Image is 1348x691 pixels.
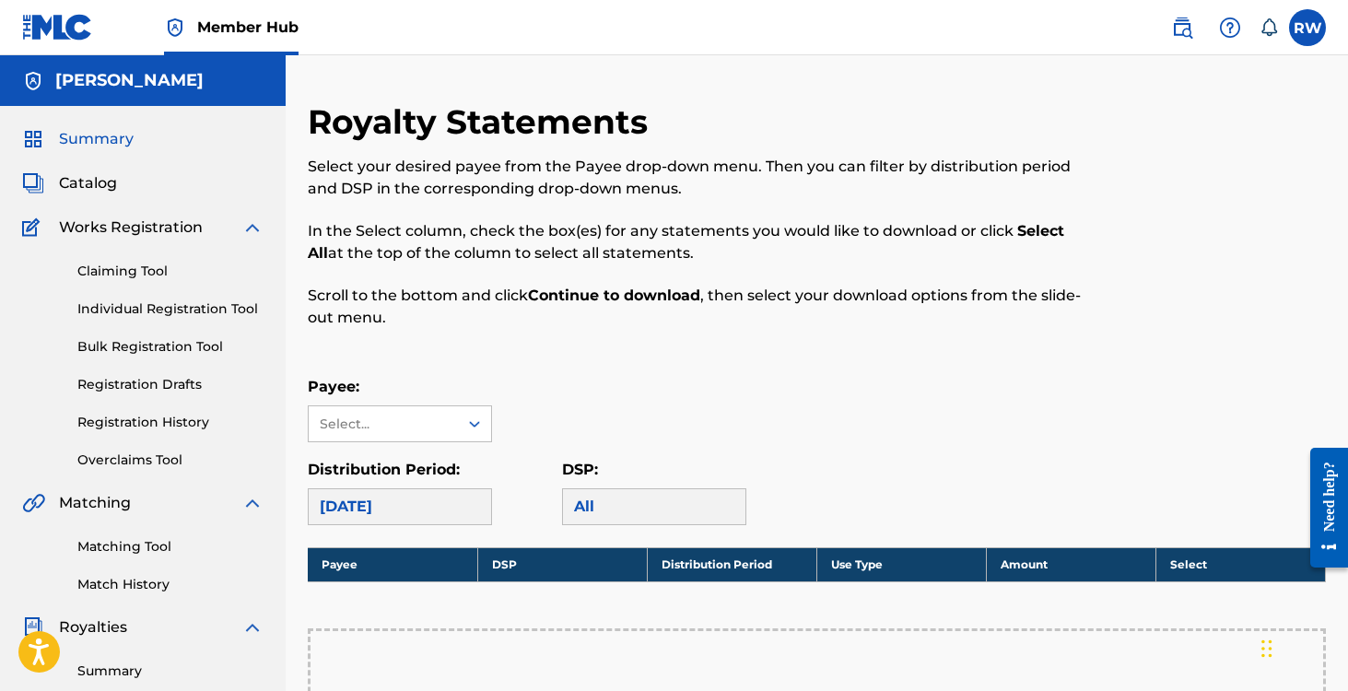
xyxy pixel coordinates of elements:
[22,172,44,194] img: Catalog
[22,70,44,92] img: Accounts
[55,70,204,91] h5: Reuben Whetten
[1212,9,1248,46] div: Help
[22,616,44,638] img: Royalties
[164,17,186,39] img: Top Rightsholder
[1296,434,1348,582] iframe: Resource Center
[77,299,264,319] a: Individual Registration Tool
[77,537,264,556] a: Matching Tool
[59,128,134,150] span: Summary
[22,217,46,239] img: Works Registration
[308,378,359,395] label: Payee:
[241,492,264,514] img: expand
[1164,9,1201,46] a: Public Search
[1261,621,1272,676] div: Drag
[647,547,816,581] th: Distribution Period
[59,492,131,514] span: Matching
[197,17,299,38] span: Member Hub
[816,547,986,581] th: Use Type
[241,217,264,239] img: expand
[308,285,1092,329] p: Scroll to the bottom and click , then select your download options from the slide-out menu.
[1219,17,1241,39] img: help
[77,375,264,394] a: Registration Drafts
[986,547,1155,581] th: Amount
[77,413,264,432] a: Registration History
[308,156,1092,200] p: Select your desired payee from the Payee drop-down menu. Then you can filter by distribution peri...
[22,128,44,150] img: Summary
[1256,603,1348,691] iframe: Chat Widget
[308,101,657,143] h2: Royalty Statements
[1171,17,1193,39] img: search
[22,128,134,150] a: SummarySummary
[22,492,45,514] img: Matching
[77,337,264,357] a: Bulk Registration Tool
[1289,9,1326,46] div: User Menu
[241,616,264,638] img: expand
[22,14,93,41] img: MLC Logo
[320,415,445,434] div: Select...
[308,547,477,581] th: Payee
[308,220,1092,264] p: In the Select column, check the box(es) for any statements you would like to download or click at...
[59,616,127,638] span: Royalties
[77,662,264,681] a: Summary
[77,262,264,281] a: Claiming Tool
[1260,18,1278,37] div: Notifications
[477,547,647,581] th: DSP
[59,172,117,194] span: Catalog
[77,451,264,470] a: Overclaims Tool
[308,461,460,478] label: Distribution Period:
[77,575,264,594] a: Match History
[562,461,598,478] label: DSP:
[1155,547,1325,581] th: Select
[22,172,117,194] a: CatalogCatalog
[528,287,700,304] strong: Continue to download
[59,217,203,239] span: Works Registration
